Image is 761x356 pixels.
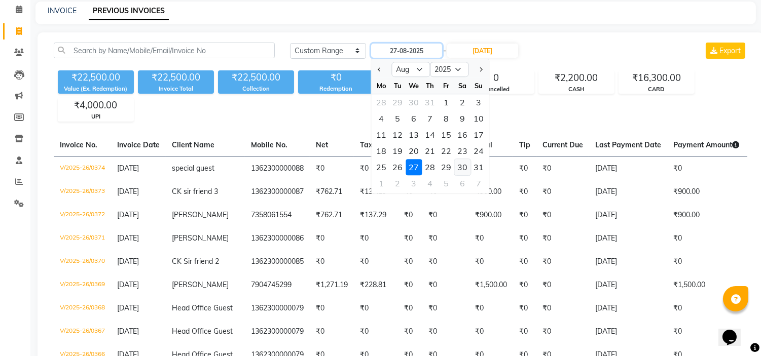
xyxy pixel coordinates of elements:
td: ₹0 [513,180,536,204]
td: [DATE] [589,180,667,204]
td: ₹0 [469,250,513,273]
div: Wednesday, August 20, 2025 [406,143,422,159]
div: Saturday, August 2, 2025 [454,94,470,110]
td: V/2025-26/0374 [54,156,111,180]
select: Select month [391,62,430,77]
td: 7358061554 [245,204,310,227]
div: Wednesday, August 27, 2025 [406,159,422,175]
div: Sunday, August 31, 2025 [470,159,487,175]
td: [DATE] [589,250,667,273]
td: ₹0 [422,250,469,273]
td: ₹0 [310,227,354,250]
iframe: chat widget [718,315,751,346]
div: Fr [438,77,454,94]
div: We [406,77,422,94]
td: [DATE] [589,156,667,180]
a: INVOICE [48,6,77,15]
div: 13 [406,127,422,143]
select: Select year [430,62,468,77]
div: 26 [389,159,406,175]
td: ₹0 [310,297,354,320]
span: [DATE] [117,164,139,173]
div: 14 [422,127,438,143]
td: ₹0 [422,273,469,297]
td: ₹0 [513,227,536,250]
td: ₹0 [422,320,469,343]
td: ₹0 [536,273,589,297]
div: Mo [373,77,389,94]
div: Tuesday, August 26, 2025 [389,159,406,175]
div: Saturday, August 30, 2025 [454,159,470,175]
td: ₹0 [536,227,589,250]
div: 31 [470,159,487,175]
div: Saturday, August 9, 2025 [454,110,470,127]
td: ₹0 [354,227,398,250]
div: 24 [470,143,487,159]
a: PREVIOUS INVOICES [89,2,169,20]
input: Search by Name/Mobile/Email/Invoice No [54,43,275,58]
div: 12 [389,127,406,143]
div: Sunday, August 3, 2025 [470,94,487,110]
input: Start Date [371,44,442,58]
div: CARD [619,85,694,94]
div: ₹2,200.00 [539,71,614,85]
div: 20 [406,143,422,159]
td: V/2025-26/0372 [54,204,111,227]
td: ₹0 [469,320,513,343]
span: Export [719,46,741,55]
div: Thursday, July 31, 2025 [422,94,438,110]
div: Saturday, August 16, 2025 [454,127,470,143]
td: ₹0 [667,227,745,250]
div: Thursday, August 14, 2025 [422,127,438,143]
div: 31 [422,94,438,110]
div: 30 [406,94,422,110]
div: Friday, September 5, 2025 [438,175,454,191]
div: ₹22,500.00 [58,70,134,85]
div: Tuesday, July 29, 2025 [389,94,406,110]
td: [DATE] [589,204,667,227]
div: Sa [454,77,470,94]
div: Thursday, September 4, 2025 [422,175,438,191]
div: 18 [373,143,389,159]
div: 6 [454,175,470,191]
span: Net [316,140,328,149]
button: Next month [476,61,485,77]
span: special guest [172,164,214,173]
td: V/2025-26/0370 [54,250,111,273]
td: ₹0 [354,320,398,343]
td: ₹0 [513,320,536,343]
div: 8 [438,110,454,127]
div: 7 [470,175,487,191]
span: Current Due [542,140,583,149]
div: 4 [373,110,389,127]
div: Redemption [298,85,374,93]
td: ₹0 [398,320,422,343]
span: Tax [360,140,373,149]
td: ₹0 [513,297,536,320]
td: ₹0 [513,156,536,180]
div: Monday, August 4, 2025 [373,110,389,127]
div: 23 [454,143,470,159]
td: ₹0 [536,250,589,273]
div: Wednesday, August 13, 2025 [406,127,422,143]
div: 28 [373,94,389,110]
div: 10 [470,110,487,127]
td: ₹762.71 [310,204,354,227]
div: Friday, August 22, 2025 [438,143,454,159]
td: ₹228.81 [354,273,398,297]
td: 7904745299 [245,273,310,297]
span: [DATE] [117,257,139,266]
td: ₹900.00 [469,180,513,204]
td: [DATE] [589,227,667,250]
button: Export [706,43,745,59]
td: ₹0 [536,320,589,343]
div: 4 [422,175,438,191]
div: 7 [422,110,438,127]
td: [DATE] [589,297,667,320]
td: V/2025-26/0369 [54,273,111,297]
input: End Date [447,44,518,58]
td: ₹0 [422,227,469,250]
td: ₹0 [398,297,422,320]
td: ₹137.29 [354,180,398,204]
td: ₹0 [469,227,513,250]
